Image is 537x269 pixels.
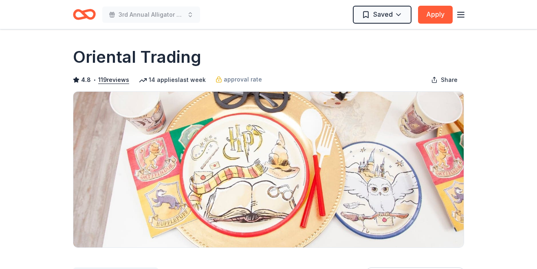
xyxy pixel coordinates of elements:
[425,72,464,88] button: Share
[93,77,96,83] span: •
[373,9,393,20] span: Saved
[353,6,412,24] button: Saved
[102,7,200,23] button: 3rd Annual Alligator Axl Ride
[418,6,453,24] button: Apply
[139,75,206,85] div: 14 applies last week
[73,46,201,68] h1: Oriental Trading
[98,75,129,85] button: 119reviews
[73,5,96,24] a: Home
[81,75,91,85] span: 4.8
[119,10,184,20] span: 3rd Annual Alligator Axl Ride
[73,92,464,247] img: Image for Oriental Trading
[441,75,458,85] span: Share
[216,75,262,84] a: approval rate
[224,75,262,84] span: approval rate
